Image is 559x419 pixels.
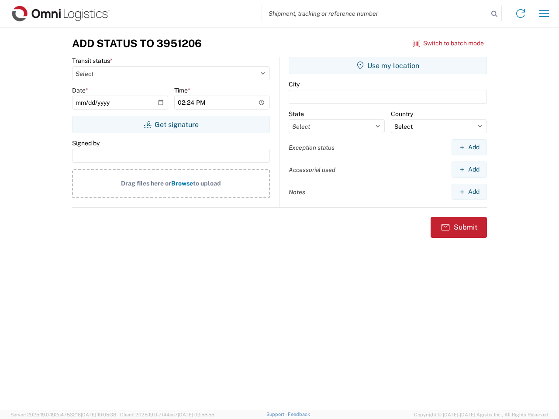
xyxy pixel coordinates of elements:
[431,217,487,238] button: Submit
[289,166,335,174] label: Accessorial used
[266,412,288,417] a: Support
[81,412,116,417] span: [DATE] 10:05:38
[289,188,305,196] label: Notes
[193,180,221,187] span: to upload
[289,80,300,88] label: City
[452,184,487,200] button: Add
[288,412,310,417] a: Feedback
[391,110,413,118] label: Country
[72,37,202,50] h3: Add Status to 3951206
[289,144,335,151] label: Exception status
[72,139,100,147] label: Signed by
[414,411,549,419] span: Copyright © [DATE]-[DATE] Agistix Inc., All Rights Reserved
[262,5,488,22] input: Shipment, tracking or reference number
[178,412,214,417] span: [DATE] 09:58:55
[171,180,193,187] span: Browse
[10,412,116,417] span: Server: 2025.19.0-192a4753216
[120,412,214,417] span: Client: 2025.19.0-7f44ea7
[72,86,88,94] label: Date
[289,57,487,74] button: Use my location
[289,110,304,118] label: State
[452,161,487,178] button: Add
[413,36,484,51] button: Switch to batch mode
[174,86,190,94] label: Time
[72,57,113,65] label: Transit status
[72,116,270,133] button: Get signature
[452,139,487,155] button: Add
[121,180,171,187] span: Drag files here or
